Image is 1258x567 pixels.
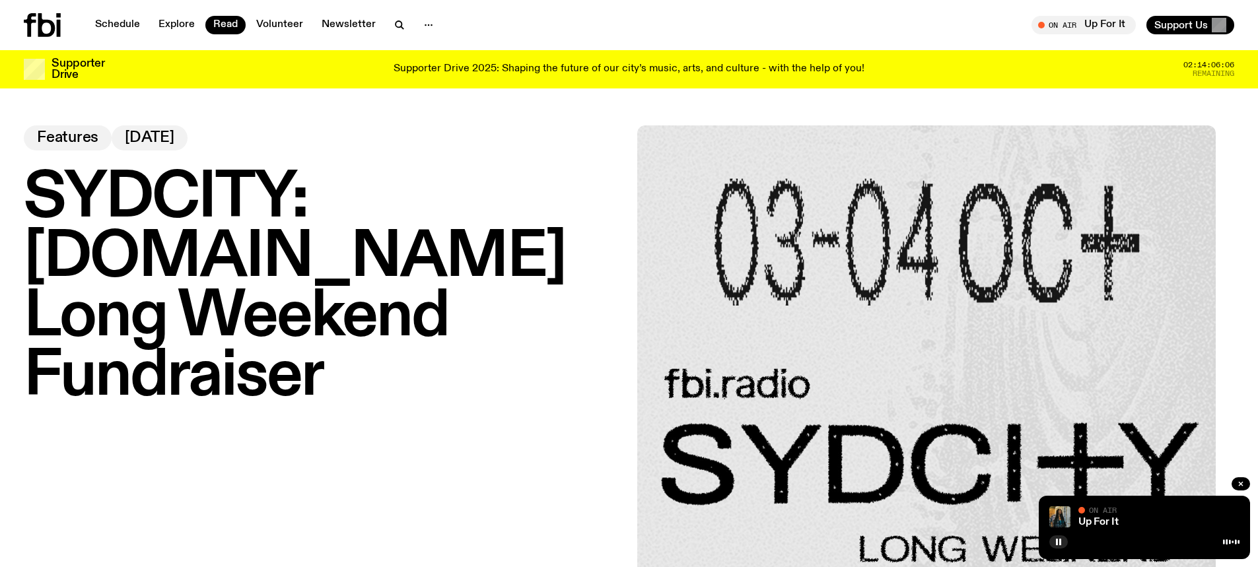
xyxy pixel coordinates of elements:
[1049,506,1070,527] img: Ify - a Brown Skin girl with black braided twists, looking up to the side with her tongue stickin...
[314,16,384,34] a: Newsletter
[1146,16,1234,34] button: Support Us
[52,58,104,81] h3: Supporter Drive
[87,16,148,34] a: Schedule
[1183,61,1234,69] span: 02:14:06:06
[248,16,311,34] a: Volunteer
[151,16,203,34] a: Explore
[125,131,174,145] span: [DATE]
[394,63,864,75] p: Supporter Drive 2025: Shaping the future of our city’s music, arts, and culture - with the help o...
[1154,19,1208,31] span: Support Us
[24,169,621,407] h1: SYDCITY: [DOMAIN_NAME] Long Weekend Fundraiser
[37,131,98,145] span: Features
[1031,16,1136,34] button: On AirUp For It
[1078,517,1119,527] a: Up For It
[205,16,246,34] a: Read
[1089,506,1117,514] span: On Air
[1193,70,1234,77] span: Remaining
